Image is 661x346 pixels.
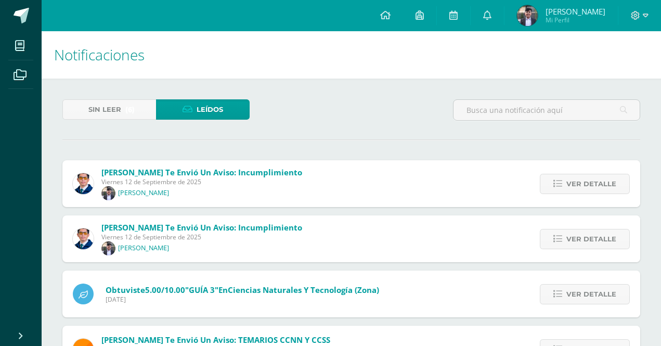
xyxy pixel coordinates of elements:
[54,45,145,65] span: Notificaciones
[156,99,250,120] a: Leídos
[566,174,616,194] span: Ver detalle
[197,100,223,119] span: Leídos
[517,5,538,26] img: 6bef1c5d1367db5a5be17bdf95a87fcb.png
[73,228,94,249] img: 059ccfba660c78d33e1d6e9d5a6a4bb6.png
[106,285,379,295] span: Obtuviste en
[101,241,115,255] img: 871ab17a1358805f7d200129f6d845de.png
[125,100,135,119] span: (6)
[101,335,330,345] span: [PERSON_NAME] te envió un aviso: TEMARIOS CCNN Y CCSS
[101,186,115,200] img: 871ab17a1358805f7d200129f6d845de.png
[101,222,302,233] span: [PERSON_NAME] te envió un aviso: Incumplimiento
[101,177,302,186] span: Viernes 12 de Septiembre de 2025
[101,167,302,177] span: [PERSON_NAME] te envió un aviso: Incumplimiento
[546,16,605,24] span: Mi Perfil
[118,189,169,197] p: [PERSON_NAME]
[88,100,121,119] span: Sin leer
[145,285,185,295] span: 5.00/10.00
[566,285,616,304] span: Ver detalle
[62,99,156,120] a: Sin leer(6)
[566,229,616,249] span: Ver detalle
[101,233,302,241] span: Viernes 12 de Septiembre de 2025
[546,6,605,17] span: [PERSON_NAME]
[228,285,379,295] span: Ciencias Naturales y Tecnología (Zona)
[106,295,379,304] span: [DATE]
[73,173,94,194] img: 059ccfba660c78d33e1d6e9d5a6a4bb6.png
[185,285,218,295] span: "GUÍA 3"
[118,244,169,252] p: [PERSON_NAME]
[453,100,640,120] input: Busca una notificación aquí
